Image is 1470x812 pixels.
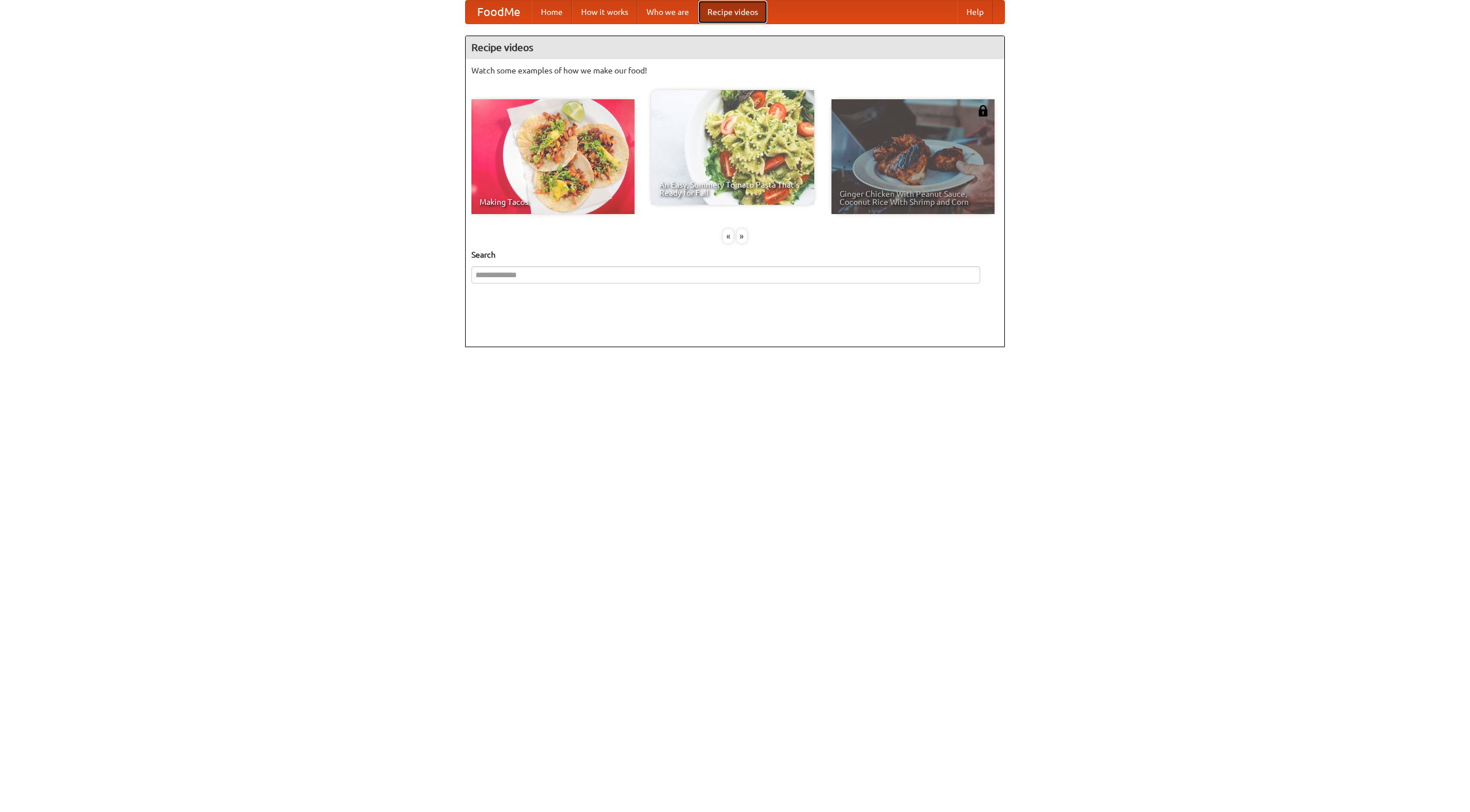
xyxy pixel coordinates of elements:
span: Making Tacos [479,198,626,206]
h4: Recipe videos [466,36,1004,59]
div: « [723,229,733,243]
a: Who we are [637,1,698,24]
a: Home [532,1,572,24]
a: Making Tacos [471,99,635,214]
h5: Search [471,249,999,261]
a: An Easy, Summery Tomato Pasta That's Ready for Fall [651,90,814,205]
a: FoodMe [466,1,532,24]
p: Watch some examples of how we make our food! [471,65,999,76]
img: 483408.png [977,105,989,116]
a: Recipe videos [698,1,767,24]
a: How it works [572,1,637,24]
div: » [737,229,747,243]
a: Help [957,1,993,24]
span: An Easy, Summery Tomato Pasta That's Ready for Fall [659,181,806,197]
